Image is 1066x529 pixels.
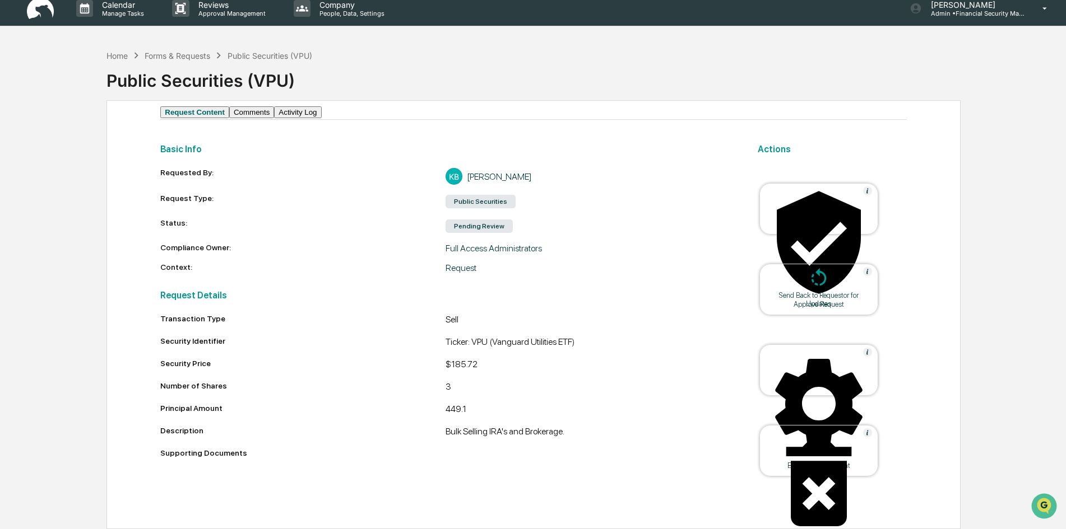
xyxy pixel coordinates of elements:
[758,144,907,155] h2: Actions
[79,189,136,198] a: Powered byPylon
[160,243,446,254] div: Compliance Owner:
[93,10,150,17] p: Manage Tasks
[1030,492,1060,522] iframe: Open customer support
[160,144,730,155] h2: Basic Info
[446,243,731,254] div: Full Access Administrators
[106,62,1066,91] div: Public Securities (VPU)
[160,168,446,185] div: Requested By:
[7,137,77,157] a: 🖐️Preclearance
[160,106,229,118] button: Request Content
[11,86,31,106] img: 1746055101610-c473b297-6a78-478c-a979-82029cc54cd1
[446,336,731,350] div: Ticker: VPU (Vanguard Utilities ETF)
[92,141,139,152] span: Attestations
[160,263,446,273] div: Context:
[189,10,271,17] p: Approval Management
[160,381,446,390] div: Number of Shares
[11,142,20,151] div: 🖐️
[922,10,1026,17] p: Admin • Financial Security Management
[38,86,184,97] div: Start new chat
[160,426,446,435] div: Description
[22,141,72,152] span: Preclearance
[81,142,90,151] div: 🗄️
[160,218,446,234] div: Status:
[446,426,731,439] div: Bulk Selling IRA's and Brokerage.
[191,89,204,102] button: Start new chat
[160,448,730,457] div: Supporting Documents
[11,24,204,41] p: How can we help?
[22,162,71,174] span: Data Lookup
[863,267,872,276] img: Help
[160,194,446,209] div: Request Type:
[38,97,142,106] div: We're available if you need us!
[863,186,872,195] img: Help
[160,106,906,118] div: secondary tabs example
[863,348,872,357] img: Help
[446,195,516,208] div: Public Securities
[446,219,513,233] div: Pending Review
[446,263,731,273] div: Request
[11,163,20,172] div: 🔎
[77,137,143,157] a: 🗄️Attestations
[446,168,462,185] div: KB
[228,51,312,60] div: Public Securities (VPU)
[160,314,446,323] div: Transaction Type
[863,428,872,437] img: Help
[112,190,136,198] span: Pylon
[768,291,869,308] div: Send Back to Requestor for Updates
[229,106,274,118] button: Comments
[106,51,128,60] div: Home
[160,359,446,368] div: Security Price
[310,10,390,17] p: People, Data, Settings
[160,404,446,413] div: Principal Amount
[446,314,731,327] div: Sell
[446,381,731,395] div: 3
[446,404,731,417] div: 449.1
[446,359,731,372] div: $185.72
[160,290,730,301] h2: Request Details
[467,171,532,182] div: [PERSON_NAME]
[145,51,210,60] div: Forms & Requests
[29,51,185,63] input: Clear
[160,336,446,345] div: Security Identifier
[7,158,75,178] a: 🔎Data Lookup
[274,106,321,118] button: Activity Log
